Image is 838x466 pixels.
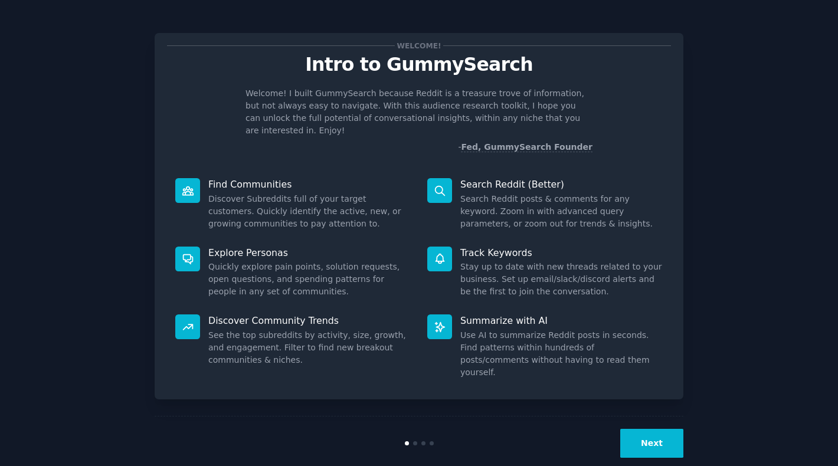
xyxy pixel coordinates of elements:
p: Track Keywords [460,247,663,259]
dd: Stay up to date with new threads related to your business. Set up email/slack/discord alerts and ... [460,261,663,298]
span: Welcome! [395,40,443,52]
dd: Use AI to summarize Reddit posts in seconds. Find patterns within hundreds of posts/comments with... [460,329,663,379]
div: - [458,141,593,153]
p: Discover Community Trends [208,314,411,327]
p: Find Communities [208,178,411,191]
dd: Quickly explore pain points, solution requests, open questions, and spending patterns for people ... [208,261,411,298]
dd: See the top subreddits by activity, size, growth, and engagement. Filter to find new breakout com... [208,329,411,366]
p: Search Reddit (Better) [460,178,663,191]
p: Explore Personas [208,247,411,259]
dd: Search Reddit posts & comments for any keyword. Zoom in with advanced query parameters, or zoom o... [460,193,663,230]
a: Fed, GummySearch Founder [461,142,593,152]
button: Next [620,429,683,458]
dd: Discover Subreddits full of your target customers. Quickly identify the active, new, or growing c... [208,193,411,230]
p: Intro to GummySearch [167,54,671,75]
p: Welcome! I built GummySearch because Reddit is a treasure trove of information, but not always ea... [245,87,593,137]
p: Summarize with AI [460,314,663,327]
